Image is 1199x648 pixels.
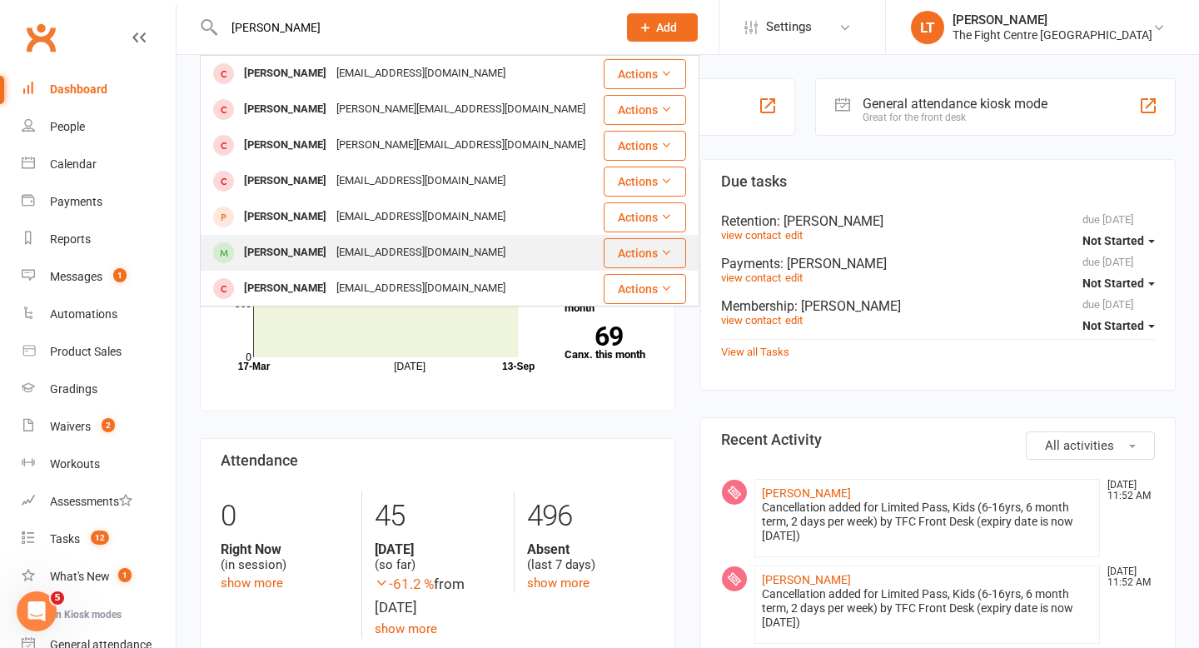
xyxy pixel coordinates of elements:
a: Product Sales [22,333,176,371]
strong: 69 [565,324,623,349]
div: (in session) [221,541,349,573]
div: [PERSON_NAME][EMAIL_ADDRESS][DOMAIN_NAME] [331,97,590,122]
div: Retention [721,213,1155,229]
iframe: Intercom live chat [17,591,57,631]
a: Payments [22,183,176,221]
a: Reports [22,221,176,258]
div: [PERSON_NAME] [239,97,331,122]
a: show more [375,621,437,636]
a: show more [527,576,590,591]
div: Assessments [50,495,132,508]
div: 45 [375,491,502,541]
a: People [22,108,176,146]
div: Cancellation added for Limited Pass, Kids (6-16yrs, 6 month term, 2 days per week) by TFC Front D... [762,587,1092,630]
a: view contact [721,272,781,284]
button: Add [627,13,698,42]
div: [EMAIL_ADDRESS][DOMAIN_NAME] [331,62,510,86]
div: [PERSON_NAME] [953,12,1152,27]
div: LT [911,11,944,44]
span: : [PERSON_NAME] [780,256,887,272]
button: Not Started [1082,311,1155,341]
a: edit [785,229,803,242]
div: from [DATE] [375,573,502,618]
a: View all Tasks [721,346,789,358]
div: General attendance kiosk mode [863,96,1047,112]
div: Payments [50,195,102,208]
a: Tasks 12 [22,521,176,558]
div: Automations [50,307,117,321]
span: 12 [91,531,109,545]
button: Actions [604,202,686,232]
a: view contact [721,314,781,326]
span: : [PERSON_NAME] [777,213,883,229]
div: Waivers [50,420,91,433]
a: edit [785,272,803,284]
div: [PERSON_NAME] [239,205,331,229]
div: Cancellation added for Limited Pass, Kids (6-16yrs, 6 month term, 2 days per week) by TFC Front D... [762,501,1092,543]
a: 55New this month [565,280,654,313]
div: Dashboard [50,82,107,96]
button: Not Started [1082,226,1155,256]
a: Waivers 2 [22,408,176,446]
span: All activities [1045,438,1114,453]
div: What's New [50,570,110,583]
div: Great for the front desk [863,112,1047,123]
a: Calendar [22,146,176,183]
button: Actions [604,59,686,89]
button: Actions [604,274,686,304]
div: (last 7 days) [527,541,654,573]
div: Reports [50,232,91,246]
div: 0 [221,491,349,541]
a: [PERSON_NAME] [762,573,851,586]
a: Automations [22,296,176,333]
div: [PERSON_NAME] [239,169,331,193]
div: [PERSON_NAME] [239,133,331,157]
span: Add [656,21,677,34]
a: view contact [721,229,781,242]
span: 1 [113,268,127,282]
a: Workouts [22,446,176,483]
a: show more [221,576,283,591]
h3: Attendance [221,452,654,469]
a: What's New1 [22,558,176,596]
span: 2 [102,418,115,432]
a: Gradings [22,371,176,408]
div: [PERSON_NAME][EMAIL_ADDRESS][DOMAIN_NAME] [331,133,590,157]
button: Not Started [1082,268,1155,298]
h3: Recent Activity [721,431,1155,448]
a: Dashboard [22,71,176,108]
span: Settings [766,8,812,46]
a: Assessments [22,483,176,521]
span: -61.2 % [375,576,434,592]
h3: Due tasks [721,173,1155,190]
div: Product Sales [50,345,122,358]
a: Messages 1 [22,258,176,296]
time: [DATE] 11:52 AM [1099,566,1154,588]
div: Messages [50,270,102,283]
div: 496 [527,491,654,541]
strong: Right Now [221,541,349,557]
div: People [50,120,85,133]
button: Actions [604,95,686,125]
a: edit [785,314,803,326]
a: [PERSON_NAME] [762,486,851,500]
button: Actions [604,238,686,268]
div: [PERSON_NAME] [239,277,331,301]
span: 5 [51,591,64,605]
div: Workouts [50,457,100,471]
div: [EMAIL_ADDRESS][DOMAIN_NAME] [331,241,510,265]
div: [EMAIL_ADDRESS][DOMAIN_NAME] [331,277,510,301]
div: [EMAIL_ADDRESS][DOMAIN_NAME] [331,169,510,193]
strong: [DATE] [375,541,502,557]
strong: Absent [527,541,654,557]
div: [PERSON_NAME] [239,241,331,265]
span: Not Started [1082,277,1144,290]
a: 69Canx. this month [565,326,654,360]
div: [PERSON_NAME] [239,62,331,86]
a: Clubworx [20,17,62,58]
button: All activities [1026,431,1155,460]
div: (so far) [375,541,502,573]
div: Calendar [50,157,97,171]
div: The Fight Centre [GEOGRAPHIC_DATA] [953,27,1152,42]
input: Search... [219,16,605,39]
